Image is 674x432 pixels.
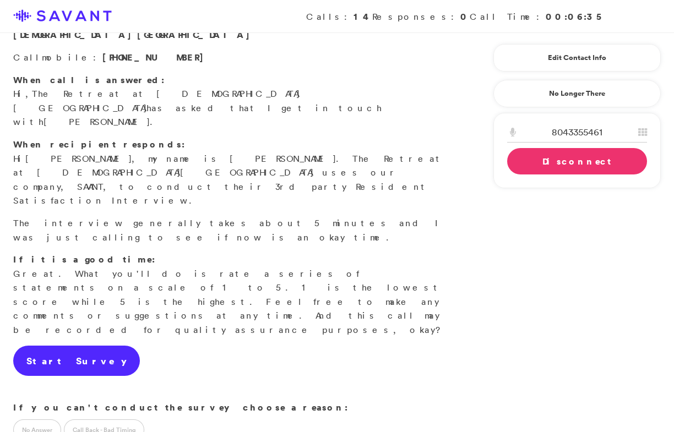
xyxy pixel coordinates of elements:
[13,73,452,129] p: Hi, has asked that I get in touch with .
[13,253,155,265] strong: If it is a good time:
[42,52,93,63] span: mobile
[13,253,452,337] p: Great. What you'll do is rate a series of statements on a scale of 1 to 5. 1 is the lowest score ...
[25,153,132,164] span: [PERSON_NAME]
[354,10,372,23] strong: 14
[507,148,647,174] a: Disconnect
[460,10,470,23] strong: 0
[13,216,452,244] p: The interview generally takes about 5 minutes and I was just calling to see if now is an okay time.
[13,88,300,113] span: The Retreat at [DEMOGRAPHIC_DATA][GEOGRAPHIC_DATA]
[13,51,452,65] p: Call :
[546,10,606,23] strong: 00:06:35
[493,80,661,107] a: No Longer There
[102,51,209,63] span: [PHONE_NUMBER]
[507,49,647,67] a: Edit Contact Info
[13,346,140,376] a: Start Survey
[13,401,348,413] strong: If you can't conduct the survey choose a reason:
[13,138,185,150] strong: When recipient responds:
[44,116,150,127] span: [PERSON_NAME]
[13,74,165,86] strong: When call is answered:
[13,138,452,208] p: Hi , my name is [PERSON_NAME]. The Retreat at [DEMOGRAPHIC_DATA][GEOGRAPHIC_DATA] uses our compan...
